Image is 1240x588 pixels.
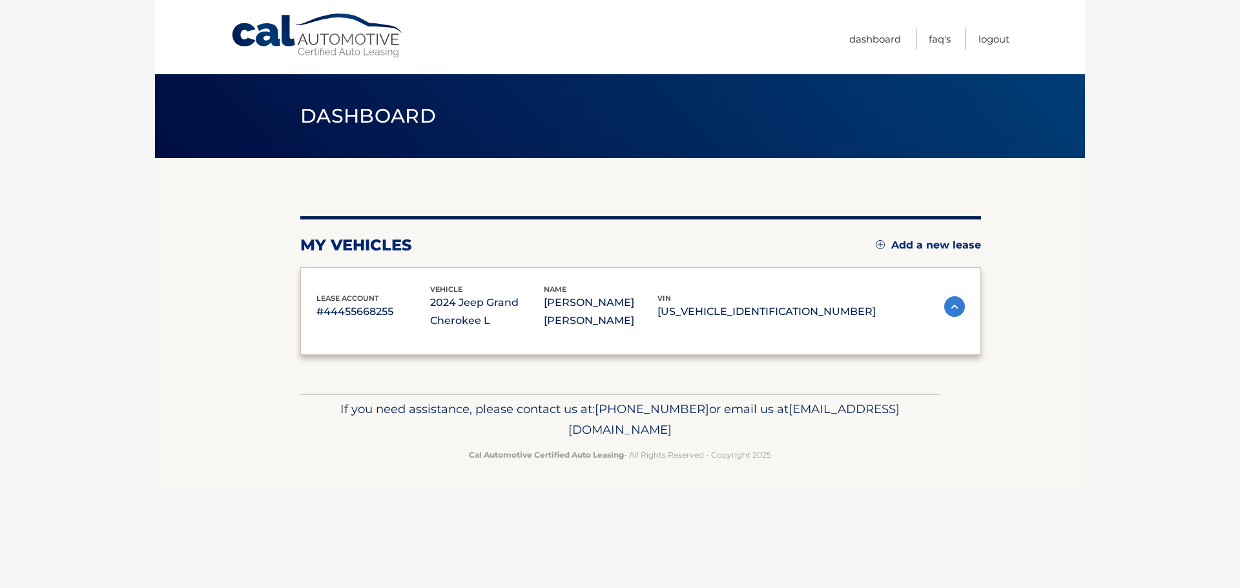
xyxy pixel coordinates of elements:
[876,240,885,249] img: add.svg
[309,399,931,440] p: If you need assistance, please contact us at: or email us at
[876,239,981,252] a: Add a new lease
[657,294,671,303] span: vin
[430,285,462,294] span: vehicle
[316,294,379,303] span: lease account
[657,303,876,321] p: [US_VEHICLE_IDENTIFICATION_NUMBER]
[316,303,430,321] p: #44455668255
[309,448,931,461] p: - All Rights Reserved - Copyright 2025
[300,236,412,255] h2: my vehicles
[544,294,657,330] p: [PERSON_NAME] [PERSON_NAME]
[430,294,544,330] p: 2024 Jeep Grand Cherokee L
[469,450,624,460] strong: Cal Automotive Certified Auto Leasing
[231,13,405,59] a: Cal Automotive
[849,28,901,50] a: Dashboard
[929,28,951,50] a: FAQ's
[300,104,436,128] span: Dashboard
[978,28,1009,50] a: Logout
[544,285,566,294] span: name
[944,296,965,317] img: accordion-active.svg
[595,401,709,416] span: [PHONE_NUMBER]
